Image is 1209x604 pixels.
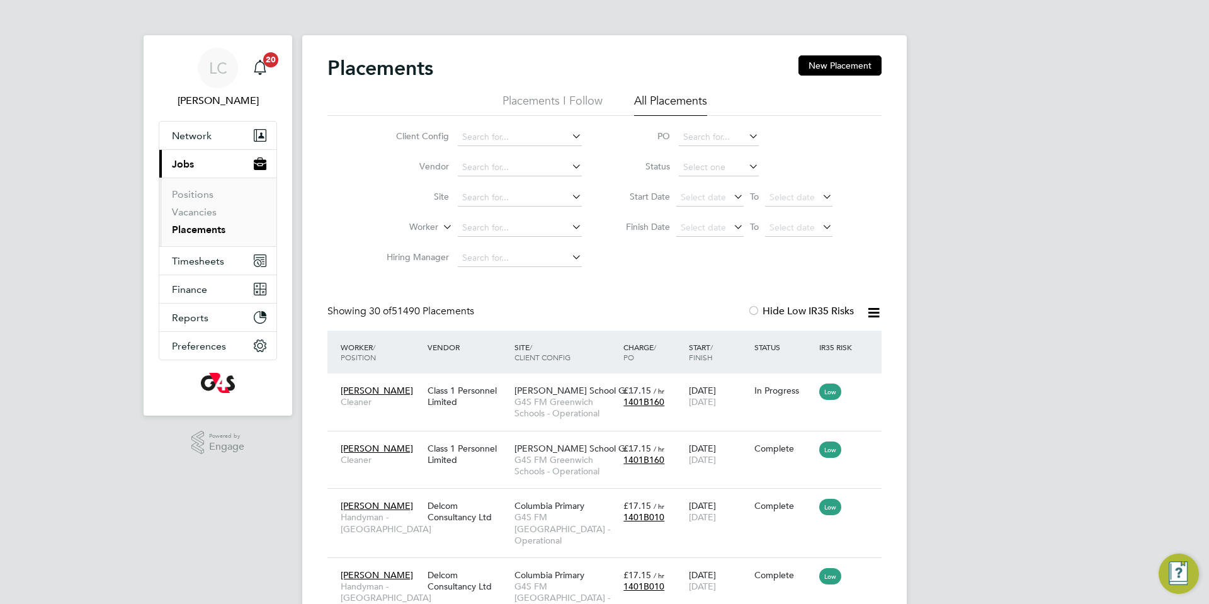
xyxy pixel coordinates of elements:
span: 1401B160 [623,396,664,407]
span: £17.15 [623,385,651,396]
div: In Progress [754,385,814,396]
button: Preferences [159,332,276,360]
span: / hr [654,501,664,511]
span: / Position [341,342,376,362]
a: [PERSON_NAME]Handyman - [GEOGRAPHIC_DATA]Delcom Consultancy LtdColumbia PrimaryG4S FM [GEOGRAPHIC... [338,562,882,573]
span: 1401B010 [623,511,664,523]
span: £17.15 [623,569,651,581]
a: Positions [172,188,213,200]
span: G4S FM Greenwich Schools - Operational [514,396,617,419]
div: Complete [754,500,814,511]
span: [DATE] [689,511,716,523]
span: 30 of [369,305,392,317]
label: Vendor [377,161,449,172]
span: Engage [209,442,244,452]
span: Handyman - [GEOGRAPHIC_DATA] [341,581,421,603]
span: LC [209,60,227,76]
span: [DATE] [689,454,716,465]
span: / hr [654,444,664,453]
span: Preferences [172,340,226,352]
input: Search for... [679,128,759,146]
span: G4S FM [GEOGRAPHIC_DATA] - Operational [514,511,617,546]
label: Finish Date [613,221,670,232]
span: / Client Config [514,342,570,362]
span: [PERSON_NAME] [341,385,413,396]
label: Worker [366,221,438,234]
span: Select date [769,222,815,233]
span: Low [819,442,841,458]
button: New Placement [798,55,882,76]
span: £17.15 [623,500,651,511]
label: Hide Low IR35 Risks [747,305,854,317]
span: Columbia Primary [514,500,584,511]
button: Network [159,122,276,149]
input: Search for... [458,159,582,176]
label: Site [377,191,449,202]
span: Handyman - [GEOGRAPHIC_DATA] [341,511,421,534]
span: / hr [654,571,664,580]
span: [DATE] [689,581,716,592]
span: Jobs [172,158,194,170]
button: Jobs [159,150,276,178]
div: Delcom Consultancy Ltd [424,563,511,598]
h2: Placements [327,55,433,81]
span: Columbia Primary [514,569,584,581]
span: £17.15 [623,443,651,454]
span: Network [172,130,212,142]
img: g4s-logo-retina.png [201,373,235,393]
a: Powered byEngage [191,431,245,455]
input: Select one [679,159,759,176]
div: Site [511,336,620,368]
label: Client Config [377,130,449,142]
span: / hr [654,386,664,396]
span: [PERSON_NAME] School G… [514,443,634,454]
span: [PERSON_NAME] [341,569,413,581]
div: Start [686,336,751,368]
button: Reports [159,304,276,331]
a: Placements [172,224,225,236]
div: Status [751,336,817,358]
div: Complete [754,443,814,454]
div: Showing [327,305,477,318]
span: Lilingxi Chen [159,93,277,108]
button: Engage Resource Center [1159,554,1199,594]
span: 20 [263,52,278,67]
div: [DATE] [686,379,751,414]
input: Search for... [458,189,582,207]
span: Timesheets [172,255,224,267]
div: [DATE] [686,494,751,529]
label: Hiring Manager [377,251,449,263]
span: Finance [172,283,207,295]
a: [PERSON_NAME]CleanerClass 1 Personnel Limited[PERSON_NAME] School G…G4S FM Greenwich Schools - Op... [338,436,882,447]
div: Delcom Consultancy Ltd [424,494,511,529]
span: Cleaner [341,454,421,465]
div: [DATE] [686,436,751,472]
div: Class 1 Personnel Limited [424,379,511,414]
span: Low [819,499,841,515]
span: To [746,219,763,235]
div: [DATE] [686,563,751,598]
div: Jobs [159,178,276,246]
a: Vacancies [172,206,217,218]
span: Low [819,384,841,400]
a: [PERSON_NAME]CleanerClass 1 Personnel Limited[PERSON_NAME] School G…G4S FM Greenwich Schools - Op... [338,378,882,389]
div: Worker [338,336,424,368]
button: Timesheets [159,247,276,275]
a: Go to home page [159,373,277,393]
span: [PERSON_NAME] [341,500,413,511]
div: IR35 Risk [816,336,860,358]
span: 51490 Placements [369,305,474,317]
span: [PERSON_NAME] School G… [514,385,634,396]
span: G4S FM Greenwich Schools - Operational [514,454,617,477]
span: [PERSON_NAME] [341,443,413,454]
button: Finance [159,275,276,303]
div: Charge [620,336,686,368]
label: Start Date [613,191,670,202]
span: To [746,188,763,205]
a: [PERSON_NAME]Handyman - [GEOGRAPHIC_DATA]Delcom Consultancy LtdColumbia PrimaryG4S FM [GEOGRAPHIC... [338,493,882,504]
span: Reports [172,312,208,324]
span: Select date [769,191,815,203]
input: Search for... [458,128,582,146]
a: 20 [247,48,273,88]
span: Low [819,568,841,584]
